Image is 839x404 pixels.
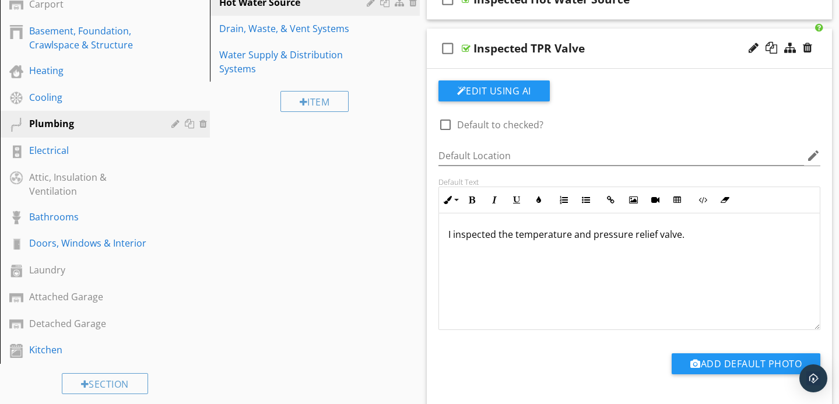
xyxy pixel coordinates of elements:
button: Insert Table [666,189,689,211]
div: Cooling [29,90,155,104]
div: Kitchen [29,343,155,357]
button: Code View [691,189,714,211]
div: Item [280,91,349,112]
button: Clear Formatting [714,189,736,211]
i: edit [806,149,820,163]
button: Bold (⌘B) [461,189,483,211]
div: Attached Garage [29,290,155,304]
div: Water Supply & Distribution Systems [219,48,370,76]
div: Plumbing [29,117,155,131]
button: Unordered List [575,189,597,211]
div: Bathrooms [29,210,155,224]
button: Insert Video [644,189,666,211]
button: Inline Style [439,189,461,211]
input: Default Location [438,146,805,166]
button: Colors [528,189,550,211]
button: Add Default Photo [672,353,820,374]
button: Insert Link (⌘K) [600,189,622,211]
div: Section [62,373,148,394]
div: Attic, Insulation & Ventilation [29,170,155,198]
button: Italic (⌘I) [483,189,505,211]
div: Open Intercom Messenger [799,364,827,392]
div: Inspected TPR Valve [473,41,585,55]
button: Insert Image (⌘P) [622,189,644,211]
div: Heating [29,64,155,78]
button: Underline (⌘U) [505,189,528,211]
p: I inspected the temperature and pressure relief valve. [448,227,811,241]
i: check_box_outline_blank [438,34,457,62]
div: Drain, Waste, & Vent Systems [219,22,370,36]
div: Default Text [438,177,821,187]
label: Default to checked? [457,119,543,131]
div: Laundry [29,263,155,277]
button: Edit Using AI [438,80,550,101]
div: Electrical [29,143,155,157]
div: Doors, Windows & Interior [29,236,155,250]
button: Ordered List [553,189,575,211]
div: Detached Garage [29,317,155,331]
div: Basement, Foundation, Crawlspace & Structure [29,24,155,52]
